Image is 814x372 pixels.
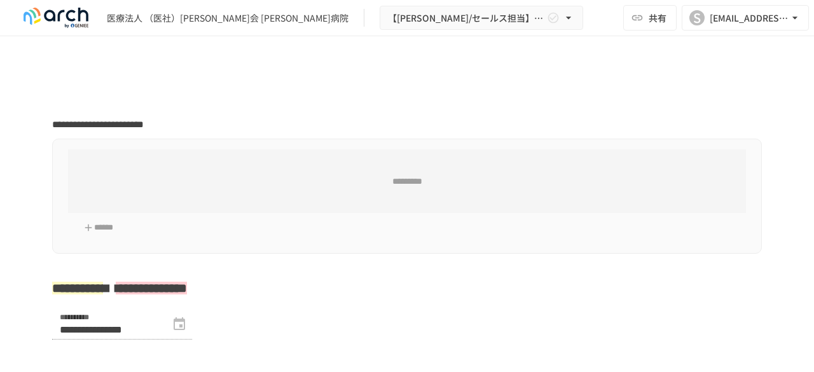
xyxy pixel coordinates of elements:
img: logo-default@2x-9cf2c760.svg [15,8,97,28]
button: 【[PERSON_NAME]/セールス担当】医療法人社団淀さんせん会 [PERSON_NAME]病院様_初期設定サポート [380,6,583,31]
div: [EMAIL_ADDRESS][DOMAIN_NAME] [710,10,789,26]
span: 【[PERSON_NAME]/セールス担当】医療法人社団淀さんせん会 [PERSON_NAME]病院様_初期設定サポート [388,10,544,26]
div: 医療法人 （医社）[PERSON_NAME]会 [PERSON_NAME]病院 [107,11,348,25]
span: 共有 [649,11,666,25]
button: S[EMAIL_ADDRESS][DOMAIN_NAME] [682,5,809,31]
button: 共有 [623,5,677,31]
div: S [689,10,705,25]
